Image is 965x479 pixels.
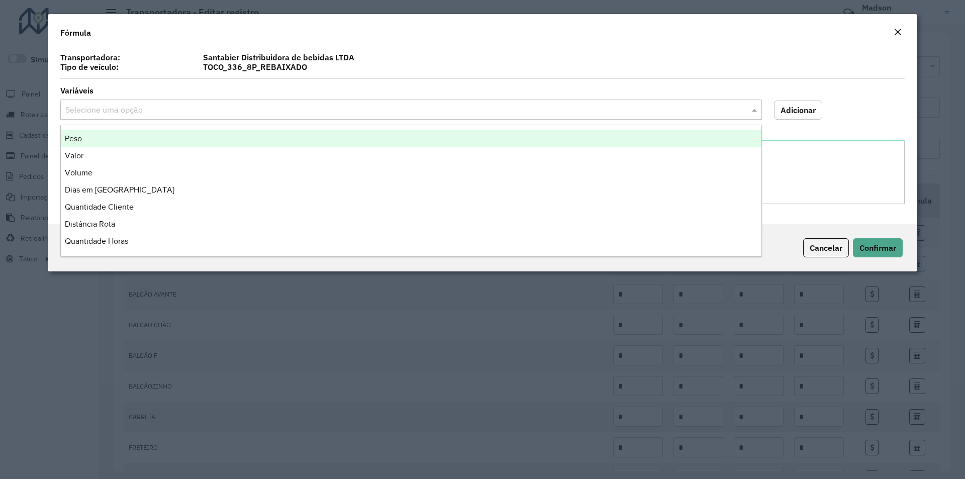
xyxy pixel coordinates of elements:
[894,28,902,36] em: Fechar
[65,151,83,160] span: Valor
[65,168,92,177] span: Volume
[853,238,903,257] button: Confirmar
[810,243,842,253] span: Cancelar
[197,51,911,63] label: Santabier Distribuidora de bebidas LTDA
[60,52,120,62] strong: Transportadora:
[891,26,905,39] button: Close
[65,220,115,228] span: Distância Rota
[60,62,119,72] strong: Tipo de veículo:
[803,238,849,257] button: Cancelar
[65,185,174,194] span: Dias em [GEOGRAPHIC_DATA]
[60,27,91,39] h4: Fórmula
[197,61,911,73] label: TOCO_336_8P_REBAIXADO
[774,101,822,120] button: Adicionar
[65,237,128,245] span: Quantidade Horas
[60,125,762,257] ng-dropdown-panel: Options list
[65,203,134,211] span: Quantidade Cliente
[65,134,82,143] span: Peso
[859,243,896,253] span: Confirmar
[60,84,93,97] label: Variáveis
